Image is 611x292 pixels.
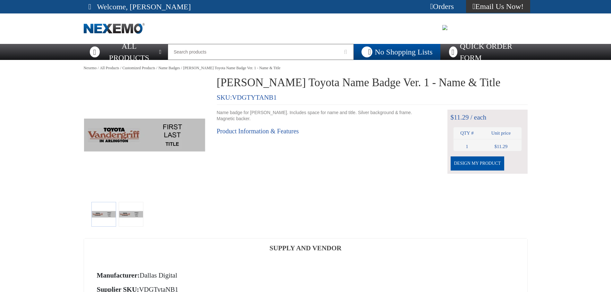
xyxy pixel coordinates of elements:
a: Name Badges [192,65,221,71]
a: All Products [105,65,135,71]
a: [PERSON_NAME] Toyota Name Badge Ver. 1 - Name & Title [225,65,343,71]
span: $11.29 [451,113,470,121]
button: Start Searching [343,44,359,60]
img: Vandergriff Toyota Name Badge Ver. 1 - Name & Title [84,119,205,152]
a: Home [84,23,145,34]
span: each [478,113,497,121]
input: Search [168,44,359,60]
th: Qty # [454,127,481,139]
a: Quick Order Form [440,44,527,60]
label: Manufacturer: [97,271,141,280]
div: Name badge for [PERSON_NAME]. Includes space for name and title. Silver background & frame. Magne... [217,110,431,122]
p: SKU: [217,93,528,102]
span: / [136,65,138,71]
button: You do not have available Shopping Lists. Open to Create a New List [359,44,440,60]
span: / [472,113,476,121]
img: Vandergriff Toyota Name Badge Ver. 1 - Name & Title [119,202,143,227]
a: Design My Product [451,156,501,171]
span: 1 [466,144,468,149]
img: Vandergriff Toyota Name Badge Ver. 1 - Name & Title [91,202,116,227]
td: $11.29 [480,142,521,151]
a: Nexemo [84,65,101,71]
div: Dallas Digital [97,271,514,280]
button: Open All Products pages [157,44,168,60]
a: Supply and Vendor [84,238,527,258]
img: 2478c7e4e0811ca5ea97a8c95d68d55a.jpeg [442,25,447,30]
h2: Product Information & Features [217,126,431,136]
span: / [189,65,191,71]
span: All Products [118,46,156,58]
h1: [PERSON_NAME] Toyota Name Badge Ver. 1 - Name & Title [217,74,528,91]
span: / [102,65,104,71]
th: Unit price [480,127,521,139]
a: Customized Products [139,65,188,71]
nav: Breadcrumbs [84,65,528,71]
span: / [222,65,224,71]
span: No Shopping Lists [380,47,433,56]
span: VDGTYTANB1 [231,93,271,102]
img: Nexemo logo [84,23,145,34]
